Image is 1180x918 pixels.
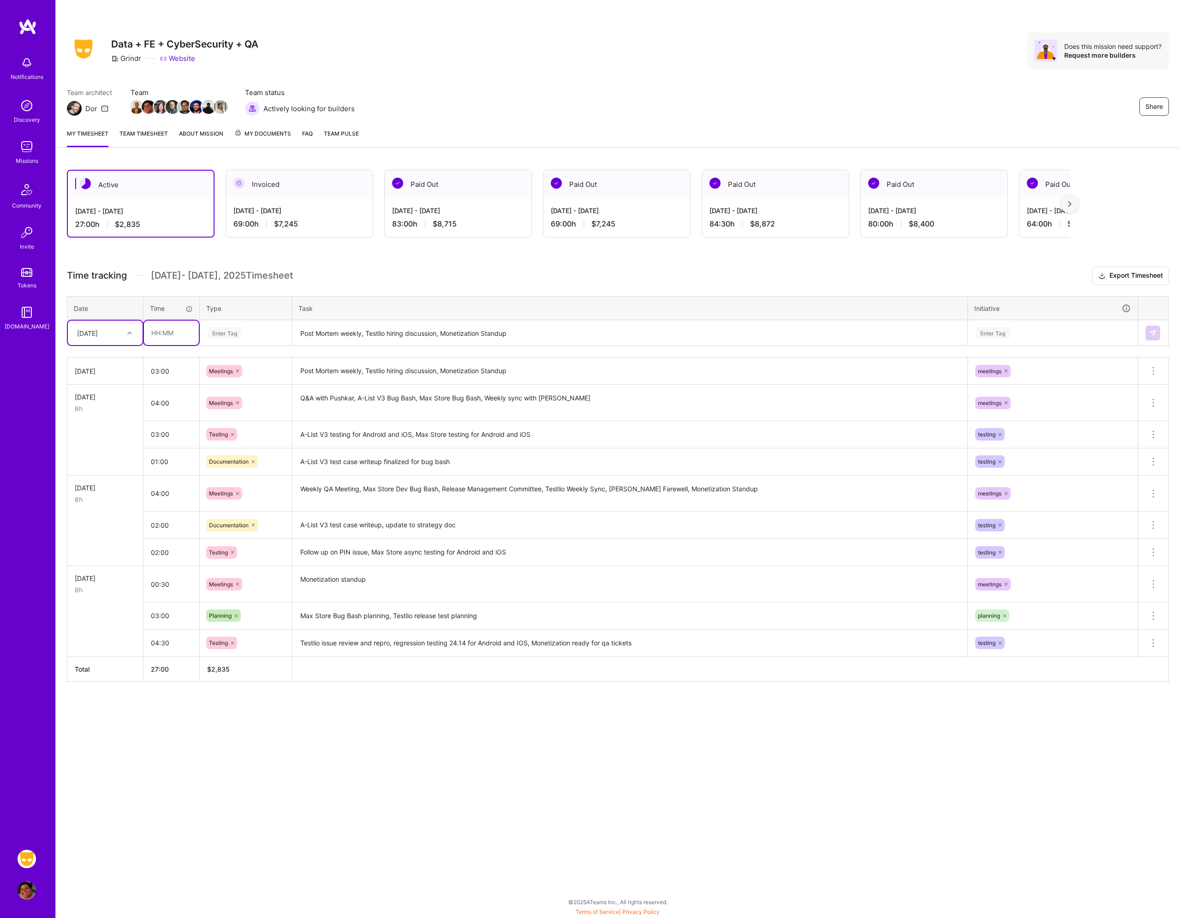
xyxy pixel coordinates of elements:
img: Invite [18,223,36,242]
div: Request more builders [1064,51,1162,60]
a: Privacy Policy [622,908,660,915]
img: Paid Out [868,178,879,189]
a: Terms of Service [576,908,619,915]
span: Testing [209,431,228,438]
span: meetings [978,399,1001,406]
span: Meetings [209,581,233,588]
span: Share [1145,102,1163,111]
div: 84:30 h [709,219,841,229]
textarea: Q&A with Pushkar, A-List V3 Bug Bash, Max Store Bug Bash, Weekly sync with [PERSON_NAME] [293,386,966,420]
a: Team Pulse [324,129,359,147]
button: Export Timesheet [1092,267,1169,285]
div: Does this mission need support? [1064,42,1162,51]
span: Documentation [209,458,249,465]
i: icon CompanyGray [111,55,119,62]
a: Team Member Avatar [167,99,179,115]
input: HH:MM [143,422,199,447]
div: Paid Out [543,170,690,198]
div: 80:00 h [868,219,1000,229]
span: testing [978,639,995,646]
span: $8,872 [750,219,775,229]
img: Team Member Avatar [166,100,179,114]
div: Invite [20,242,34,251]
img: User Avatar [18,881,36,900]
img: Actively looking for builders [245,101,260,116]
a: User Avatar [15,881,38,900]
div: 8h [75,495,136,504]
div: [DATE] - [DATE] [1027,206,1159,215]
div: [DATE] [75,366,136,376]
img: Community [16,179,38,201]
img: Paid Out [551,178,562,189]
i: icon Mail [101,105,108,112]
span: meetings [978,581,1001,588]
div: Active [68,171,214,199]
img: Submit [1149,329,1156,337]
img: guide book [18,303,36,322]
img: Company Logo [67,36,100,61]
span: Meetings [209,368,233,375]
th: Type [200,296,292,320]
span: My Documents [234,129,291,139]
img: Team Member Avatar [178,100,191,114]
div: 64:00 h [1027,219,1159,229]
a: Team timesheet [119,129,168,147]
img: Active [80,178,91,189]
img: Paid Out [1027,178,1038,189]
div: Tokens [18,280,36,290]
textarea: A-List V3 test case writeup finalized for bug bash [293,449,966,475]
a: My timesheet [67,129,108,147]
textarea: Follow up on PIN issue, Max Store async testing for Android and iOS [293,540,966,565]
input: HH:MM [143,359,199,383]
div: Grindr [111,54,141,63]
img: Team Member Avatar [142,100,155,114]
div: Enter Tag [208,326,242,340]
div: [DATE] - [DATE] [551,206,683,215]
div: [DOMAIN_NAME] [5,322,49,331]
div: Paid Out [861,170,1007,198]
span: Meetings [209,399,233,406]
span: Team Pulse [324,130,359,137]
a: Website [160,54,195,63]
a: Team Member Avatar [179,99,191,115]
a: My Documents [234,129,291,147]
img: Team Member Avatar [154,100,167,114]
span: $2,835 [115,220,140,229]
div: Initiative [974,303,1131,314]
span: $8,400 [909,219,934,229]
input: HH:MM [143,572,199,596]
img: Team Member Avatar [190,100,203,114]
img: logo [18,18,37,35]
img: Team Member Avatar [130,100,143,114]
div: Paid Out [702,170,849,198]
textarea: Monetization standup [293,567,966,602]
input: HH:MM [143,481,199,506]
textarea: Testlio issue review and repro, regression testing 24.14 for Android and IOS, Monetization ready ... [293,631,966,656]
i: icon Download [1098,271,1106,281]
input: HH:MM [143,513,199,537]
span: $6,720 [1067,219,1092,229]
div: Discovery [14,115,40,125]
span: meetings [978,490,1001,497]
img: Paid Out [709,178,721,189]
div: 69:00 h [233,219,365,229]
input: HH:MM [143,631,199,655]
img: Team Member Avatar [202,100,215,114]
img: right [1068,201,1072,207]
a: Team Member Avatar [155,99,167,115]
span: | [576,908,660,915]
span: [DATE] - [DATE] , 2025 Timesheet [151,270,293,281]
span: $7,245 [274,219,298,229]
th: 27:00 [143,656,200,681]
span: $8,715 [433,219,457,229]
div: Invoiced [226,170,373,198]
div: [DATE] [77,328,98,338]
div: Time [150,304,193,313]
a: Team Member Avatar [203,99,215,115]
span: Documentation [209,522,249,529]
textarea: Post Mortem weekly, Testlio hiring discussion, Monetization Standup [293,358,966,384]
div: 69:00 h [551,219,683,229]
img: Avatar [1035,40,1057,62]
a: Team Member Avatar [215,99,226,115]
span: Testing [209,549,228,556]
